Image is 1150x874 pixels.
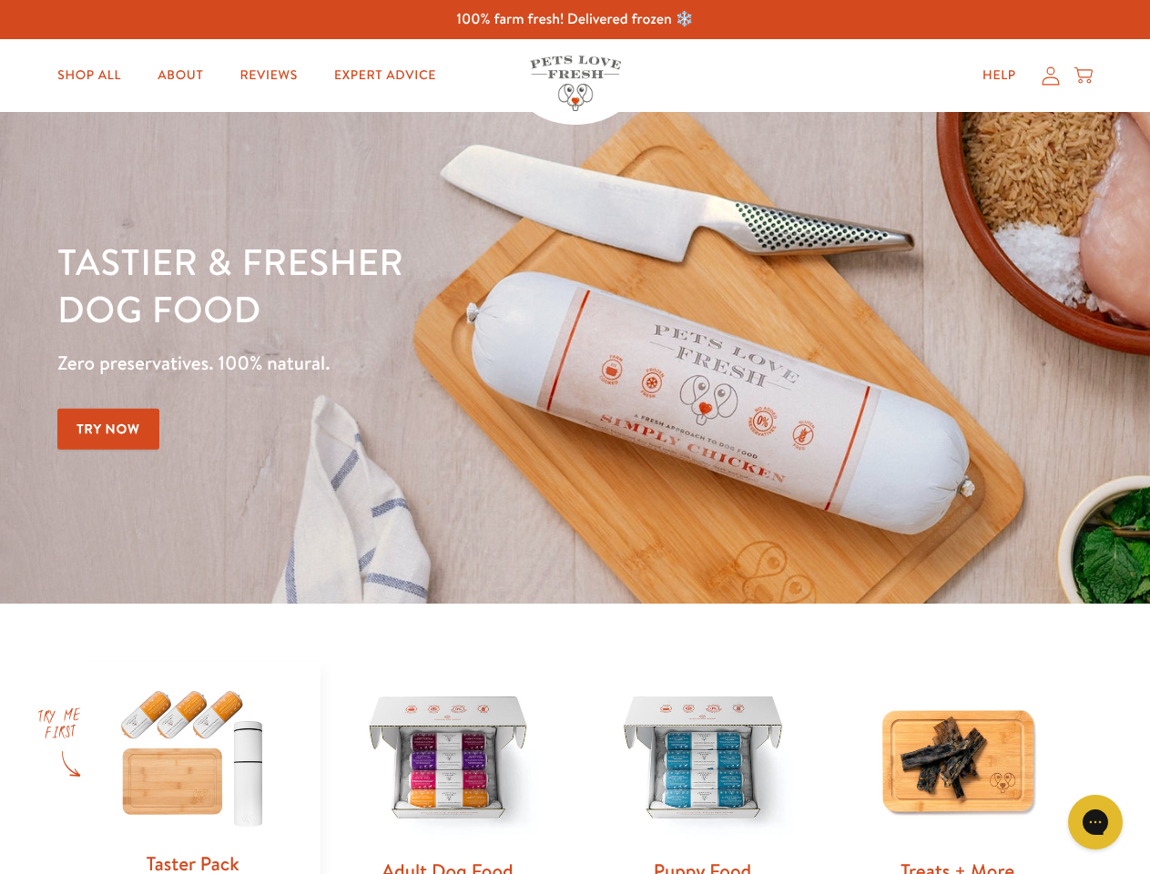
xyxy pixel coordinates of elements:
[57,347,748,380] p: Zero preservatives. 100% natural.
[320,57,451,94] a: Expert Advice
[225,57,311,94] a: Reviews
[143,57,218,94] a: About
[43,57,136,94] a: Shop All
[530,56,621,111] img: Pets Love Fresh
[57,409,159,450] a: Try Now
[57,238,748,332] h1: Tastier & fresher dog food
[968,57,1031,94] a: Help
[1059,788,1132,856] iframe: Gorgias live chat messenger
